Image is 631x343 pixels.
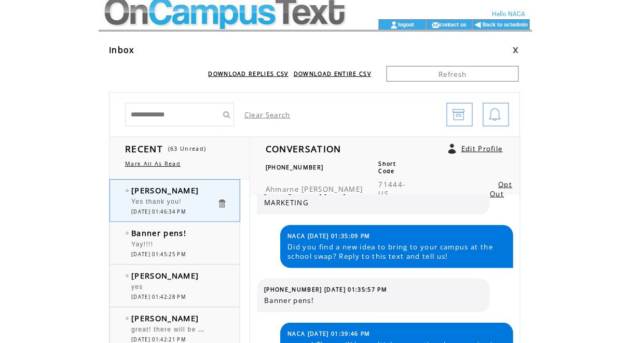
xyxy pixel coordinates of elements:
[489,103,501,127] img: bell.png
[131,251,186,258] span: [DATE] 01:45:25 PM
[264,198,482,207] span: MARKETING
[461,144,503,153] a: Edit Profile
[287,232,371,240] span: NACA [DATE] 01:35:09 PM
[490,180,513,199] a: Opt Out
[287,330,371,337] span: NACA [DATE] 01:39:46 PM
[109,44,134,56] span: Inbox
[131,228,186,238] span: Banner pens!
[440,21,467,28] a: contact us
[266,184,299,194] span: Ahmarne
[266,142,341,155] span: CONVERSATION
[294,70,371,77] a: DOWNLOAD ENTIRE CSV
[125,160,181,167] a: Mark All As Read
[131,283,143,291] span: yes
[264,296,482,305] span: Banner pens!
[448,144,456,154] a: Click to edit user profile
[301,184,363,194] span: [PERSON_NAME]
[287,242,505,261] span: Did you find a new idea to bring to your campus at the school swap? Reply to this text and tell us!
[218,103,234,126] input: Submit
[398,21,414,28] a: logout
[390,21,398,29] img: account_icon.gif
[474,21,482,29] img: backArrow.gif
[131,208,186,215] span: [DATE] 01:46:34 PM
[131,323,435,334] span: great! there will be multiple promo companies in the Marketplace later that can help you!
[126,232,129,234] img: bulletEmpty.png
[131,313,199,323] span: [PERSON_NAME]
[387,66,519,82] a: Refresh
[125,142,163,155] span: RECENT
[168,145,207,152] span: (63 Unread)
[131,198,182,205] span: Yes thank you!
[208,70,289,77] a: DOWNLOAD REPLIES CSV
[131,185,199,195] span: [PERSON_NAME]
[264,286,387,293] span: [PHONE_NUMBER] [DATE] 01:35:57 PM
[266,164,324,171] span: [PHONE_NUMBER]
[131,336,186,343] span: [DATE] 01:42:21 PM
[379,180,406,199] span: 71444-US
[492,10,526,18] span: Hello NACA
[126,274,129,277] img: bulletEmpty.png
[126,317,129,320] img: bulletEmpty.png
[217,199,227,208] a: Click to delete these messgaes
[379,160,396,175] span: Short Code
[452,103,465,127] img: archive.png
[432,21,440,29] img: contact_us_icon.gif
[131,270,199,281] span: [PERSON_NAME]
[126,189,129,192] img: bulletEmpty.png
[244,110,291,120] a: Clear Search
[131,241,153,248] span: Yay!!!!
[131,294,186,300] span: [DATE] 01:42:28 PM
[483,21,528,28] a: Back to octadmin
